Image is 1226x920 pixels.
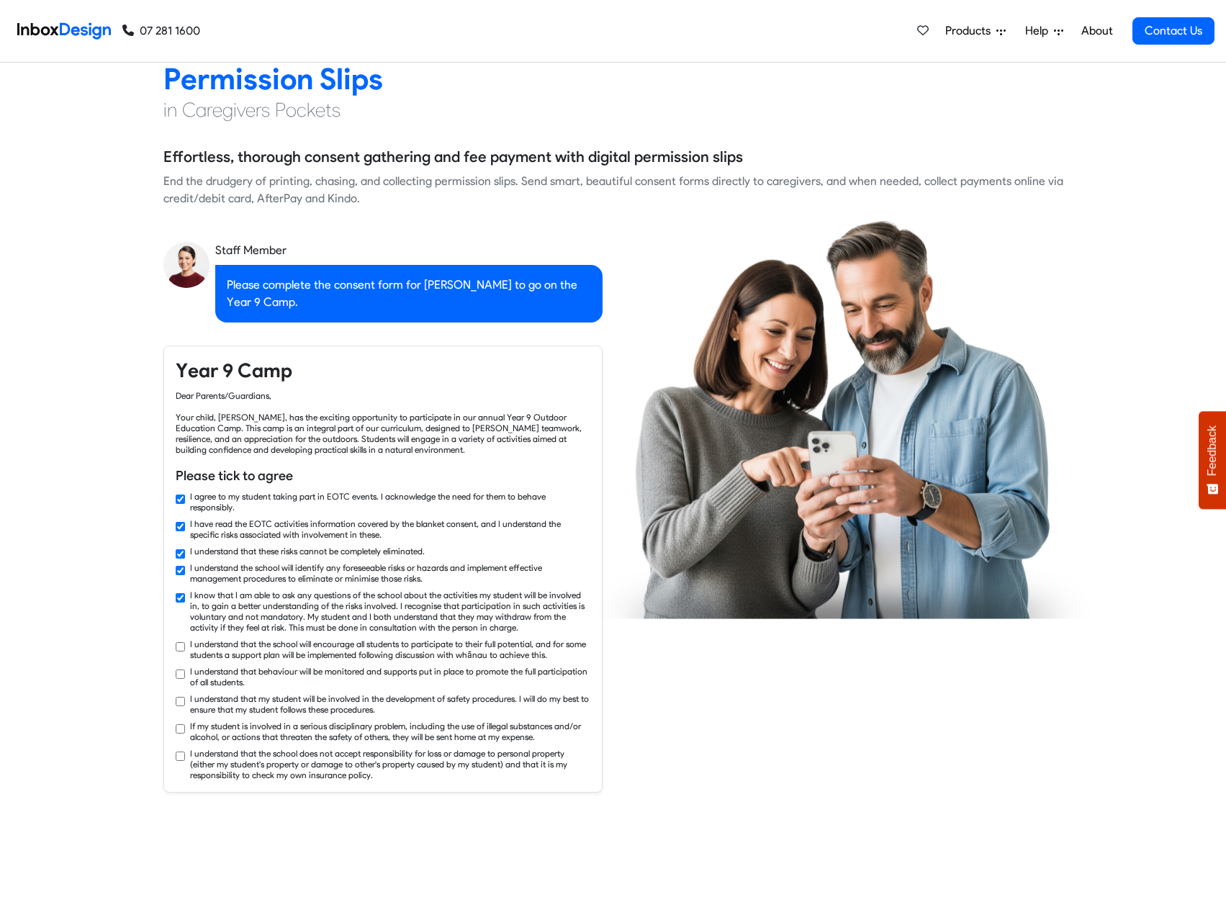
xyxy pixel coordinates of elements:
[1199,411,1226,509] button: Feedback - Show survey
[190,518,590,540] label: I have read the EOTC activities information covered by the blanket consent, and I understand the ...
[215,265,603,323] div: Please complete the consent form for [PERSON_NAME] to go on the Year 9 Camp.
[1206,425,1219,476] span: Feedback
[163,146,743,168] h5: Effortless, thorough consent gathering and fee payment with digital permission slips
[190,562,590,584] label: I understand the school will identify any foreseeable risks or hazards and implement effective ma...
[1025,22,1054,40] span: Help
[163,60,1063,97] h2: Permission Slips
[190,666,590,687] label: I understand that behaviour will be monitored and supports put in place to promote the full parti...
[945,22,996,40] span: Products
[596,220,1090,619] img: parents_using_phone.png
[176,358,590,384] h4: Year 9 Camp
[190,748,590,780] label: I understand that the school does not accept responsibility for loss or damage to personal proper...
[190,590,590,633] label: I know that I am able to ask any questions of the school about the activities my student will be ...
[1019,17,1069,45] a: Help
[190,546,425,556] label: I understand that these risks cannot be completely eliminated.
[163,242,209,288] img: staff_avatar.png
[190,693,590,715] label: I understand that my student will be involved in the development of safety procedures. I will do ...
[190,639,590,660] label: I understand that the school will encourage all students to participate to their full potential, ...
[176,466,590,485] h6: Please tick to agree
[122,22,200,40] a: 07 281 1600
[939,17,1011,45] a: Products
[190,491,590,513] label: I agree to my student taking part in EOTC events. I acknowledge the need for them to behave respo...
[215,242,603,259] div: Staff Member
[163,173,1063,207] div: End the drudgery of printing, chasing, and collecting permission slips. Send smart, beautiful con...
[176,390,590,455] div: Dear Parents/Guardians, Your child, [PERSON_NAME], has the exciting opportunity to participate in...
[190,721,590,742] label: If my student is involved in a serious disciplinary problem, including the use of illegal substan...
[1077,17,1117,45] a: About
[163,97,1063,123] h4: in Caregivers Pockets
[1132,17,1214,45] a: Contact Us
